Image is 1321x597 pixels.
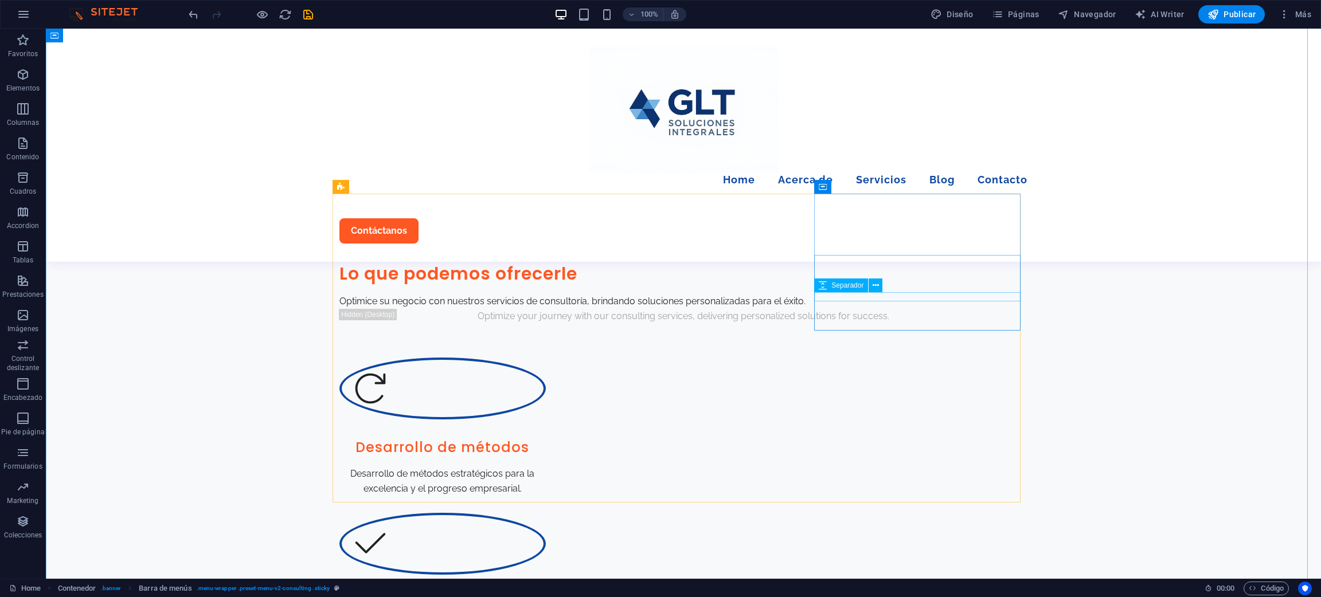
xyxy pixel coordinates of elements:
span: AI Writer [1135,9,1185,20]
button: reload [278,7,292,21]
p: Marketing [7,496,38,505]
button: Haz clic para salir del modo de previsualización y seguir editando [255,7,269,21]
i: Este elemento es un preajuste personalizable [334,585,339,591]
p: Elementos [6,84,40,93]
span: : [1225,584,1226,592]
p: Favoritos [8,49,38,58]
i: Al redimensionar, ajustar el nivel de zoom automáticamente para ajustarse al dispositivo elegido. [670,9,680,19]
a: Haz clic para cancelar la selección y doble clic para abrir páginas [9,582,41,595]
nav: breadcrumb [58,582,340,595]
p: Colecciones [4,531,42,540]
img: Editor Logo [66,7,152,21]
i: Deshacer: Editar cabecera (Ctrl+Z) [187,8,200,21]
button: Código [1244,582,1289,595]
p: Prestaciones [2,290,43,299]
span: Páginas [992,9,1039,20]
span: Haz clic para seleccionar y doble clic para editar [58,582,96,595]
p: Contenido [6,152,39,162]
span: Más [1279,9,1311,20]
p: Accordion [7,221,39,230]
p: Formularios [3,462,42,471]
button: Navegador [1053,5,1121,23]
button: Usercentrics [1298,582,1312,595]
button: Páginas [987,5,1044,23]
button: undo [186,7,200,21]
span: 00 00 [1217,582,1234,595]
p: Tablas [13,256,34,265]
p: Cuadros [10,187,37,196]
h6: 100% [640,7,658,21]
p: Imágenes [7,324,38,333]
span: Publicar [1207,9,1256,20]
p: Pie de página [1,427,44,437]
button: Más [1274,5,1316,23]
p: Columnas [7,118,40,127]
button: Diseño [926,5,978,23]
button: AI Writer [1130,5,1189,23]
button: save [301,7,315,21]
span: Navegador [1058,9,1116,20]
span: Separador [831,282,863,289]
span: Barra de menús [139,582,191,595]
button: Publicar [1198,5,1265,23]
div: Diseño (Ctrl+Alt+Y) [926,5,978,23]
button: 100% [623,7,663,21]
span: Diseño [931,9,974,20]
h6: Tiempo de la sesión [1205,582,1235,595]
span: Código [1249,582,1284,595]
span: . banner [101,582,122,595]
p: Encabezado [3,393,42,402]
span: . menu-wrapper .preset-menu-v2-consulting .sticky [197,582,330,595]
